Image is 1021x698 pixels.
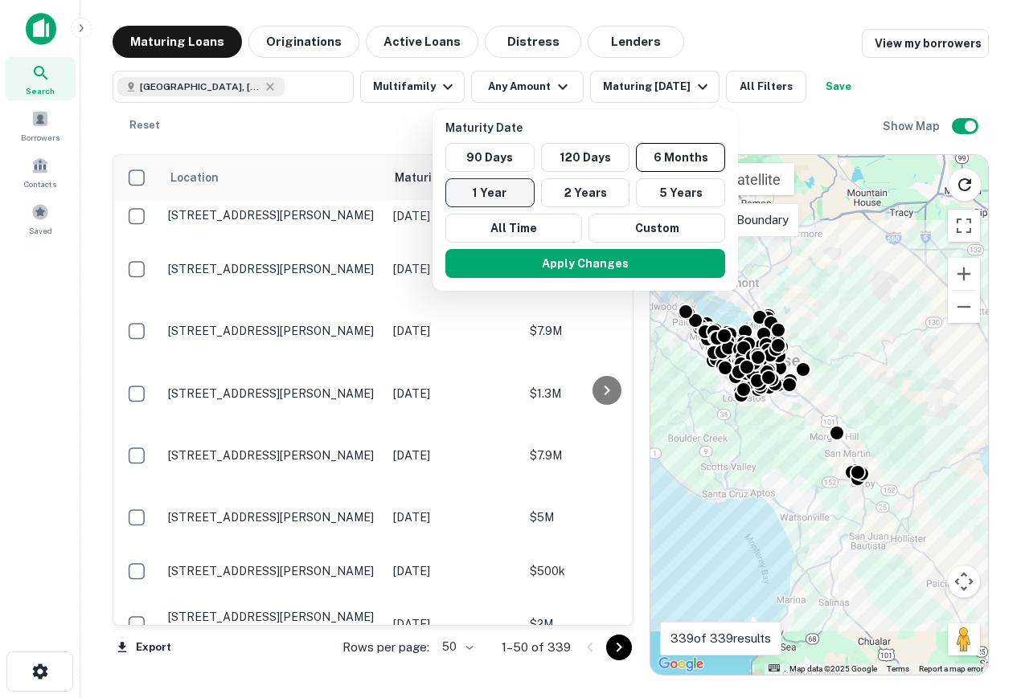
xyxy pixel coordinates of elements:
[588,214,725,243] button: Custom
[445,143,535,172] button: 90 Days
[445,178,535,207] button: 1 Year
[636,143,725,172] button: 6 Months
[541,143,630,172] button: 120 Days
[445,249,725,278] button: Apply Changes
[636,178,725,207] button: 5 Years
[941,569,1021,647] iframe: Chat Widget
[541,178,630,207] button: 2 Years
[445,119,732,137] p: Maturity Date
[445,214,582,243] button: All Time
